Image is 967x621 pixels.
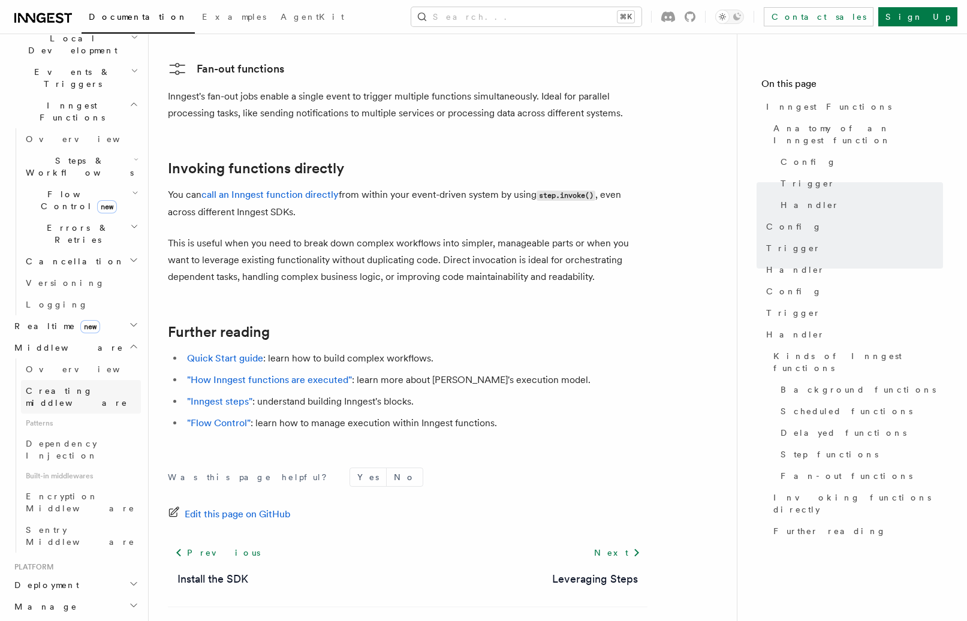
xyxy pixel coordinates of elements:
a: Documentation [82,4,195,34]
span: Config [766,221,822,233]
a: "How Inngest functions are executed" [187,374,352,385]
span: Handler [781,199,839,211]
span: Sentry Middleware [26,525,135,547]
a: Sentry Middleware [21,519,141,553]
a: Encryption Middleware [21,486,141,519]
button: Cancellation [21,251,141,272]
span: Kinds of Inngest functions [773,350,943,374]
span: Errors & Retries [21,222,130,246]
button: No [387,468,423,486]
a: Invoking functions directly [769,487,943,520]
a: Handler [761,324,943,345]
span: Flow Control [21,188,132,212]
a: Invoking functions directly [168,160,344,177]
span: Examples [202,12,266,22]
span: Documentation [89,12,188,22]
a: Delayed functions [776,422,943,444]
span: Dependency Injection [26,439,98,460]
a: Examples [195,4,273,32]
span: Cancellation [21,255,125,267]
a: Leveraging Steps [552,571,638,587]
span: Steps & Workflows [21,155,134,179]
span: Deployment [10,579,79,591]
a: Step functions [776,444,943,465]
button: Deployment [10,574,141,596]
a: Inngest Functions [761,96,943,117]
span: Config [781,156,836,168]
a: Contact sales [764,7,873,26]
a: Trigger [776,173,943,194]
button: Inngest Functions [10,95,141,128]
li: : learn more about [PERSON_NAME]'s execution model. [183,372,647,388]
a: Handler [776,194,943,216]
a: "Inngest steps" [187,396,252,407]
a: Creating middleware [21,380,141,414]
span: Trigger [766,242,821,254]
span: new [80,320,100,333]
p: This is useful when you need to break down complex workflows into simpler, manageable parts or wh... [168,235,647,285]
button: Events & Triggers [10,61,141,95]
button: Yes [350,468,386,486]
code: step.invoke() [537,191,595,201]
span: Encryption Middleware [26,492,135,513]
a: Sign Up [878,7,957,26]
span: Local Development [10,32,131,56]
a: Scheduled functions [776,400,943,422]
span: Background functions [781,384,936,396]
a: Overview [21,358,141,380]
a: Kinds of Inngest functions [769,345,943,379]
span: Trigger [766,307,821,319]
a: Handler [761,259,943,281]
span: Handler [766,328,825,340]
div: Middleware [10,358,141,553]
li: : learn how to manage execution within Inngest functions. [183,415,647,432]
a: Dependency Injection [21,433,141,466]
span: Built-in middlewares [21,466,141,486]
span: new [97,200,117,213]
span: Delayed functions [781,427,906,439]
button: Flow Controlnew [21,183,141,217]
a: Config [761,281,943,302]
p: You can from within your event-driven system by using , even across different Inngest SDKs. [168,186,647,221]
span: Inngest Functions [10,100,129,123]
span: Anatomy of an Inngest function [773,122,943,146]
li: : understand building Inngest's blocks. [183,393,647,410]
span: Config [766,285,822,297]
button: Local Development [10,28,141,61]
li: : learn how to build complex workflows. [183,350,647,367]
span: Trigger [781,177,835,189]
a: Anatomy of an Inngest function [769,117,943,151]
a: Further reading [168,324,270,340]
span: Edit this page on GitHub [185,506,291,523]
a: "Flow Control" [187,417,251,429]
a: Further reading [769,520,943,542]
a: Install the SDK [177,571,248,587]
p: Inngest's fan-out jobs enable a single event to trigger multiple functions simultaneously. Ideal ... [168,88,647,122]
button: Steps & Workflows [21,150,141,183]
span: Realtime [10,320,100,332]
button: Search...⌘K [411,7,641,26]
span: Middleware [10,342,123,354]
span: AgentKit [281,12,344,22]
a: Config [761,216,943,237]
span: Step functions [781,448,878,460]
span: Overview [26,134,149,144]
span: Invoking functions directly [773,492,943,516]
a: Previous [168,542,267,563]
a: Versioning [21,272,141,294]
span: Patterns [21,414,141,433]
a: Quick Start guide [187,352,263,364]
button: Errors & Retries [21,217,141,251]
span: Manage [10,601,77,613]
button: Manage [10,596,141,617]
a: Config [776,151,943,173]
span: Further reading [773,525,886,537]
button: Middleware [10,337,141,358]
span: Versioning [26,278,105,288]
a: Trigger [761,237,943,259]
span: Events & Triggers [10,66,131,90]
span: Creating middleware [26,386,128,408]
span: Logging [26,300,88,309]
h4: On this page [761,77,943,96]
a: Fan-out functions [168,59,284,79]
